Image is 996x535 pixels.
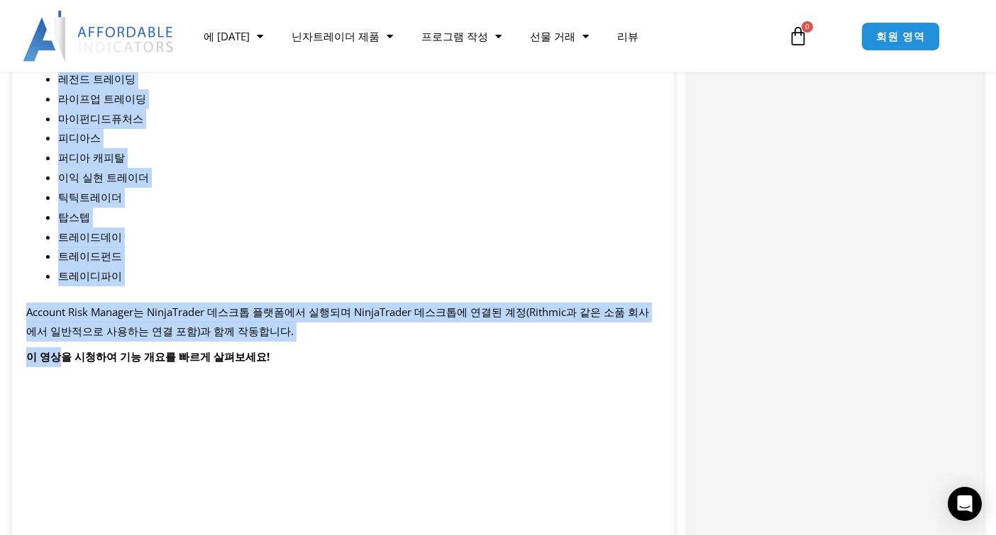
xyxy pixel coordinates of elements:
[948,487,982,521] div: 인터콤 메신저 열기
[530,29,575,43] font: 선물 거래
[58,269,122,283] font: 트레이디파이
[58,230,122,244] font: 트레이드데이
[58,150,125,164] font: 퍼디아 캐피탈
[767,16,829,57] a: 0
[876,29,925,43] font: 회원 영역
[26,305,649,339] font: Account Risk Manager는 NinjaTrader 데스크톱 플랫폼에서 실행되며 NinjaTrader 데스크톱에 연결된 계정(Rithmic과 같은 소품 회사에서 일반...
[58,111,143,125] font: 마이펀디드퓨처스
[58,190,122,204] font: 틱틱트레이더
[189,20,778,52] nav: 메뉴
[292,29,380,43] font: 닌자트레이더 제품
[58,249,122,263] font: 트레이드펀드
[204,29,250,43] font: 에 [DATE]
[603,20,653,52] a: 리뷰
[58,170,149,184] font: 이익 실현 트레이더
[421,29,488,43] font: 프로그램 작성
[189,20,277,52] a: 에 [DATE]
[805,21,809,31] font: 0
[58,91,146,106] font: 라이프업 트레이딩
[58,72,135,86] font: 레전드 트레이딩
[617,29,638,43] font: 리뷰
[277,20,407,52] a: 닌자트레이더 제품
[861,22,940,51] a: 회원 영역
[516,20,603,52] a: 선물 거래
[58,130,101,145] font: 피디아스
[26,349,270,364] font: 이 영상을 시청하여 기능 개요를 빠르게 살펴보세요!
[407,20,516,52] a: 프로그램 작성
[23,11,175,62] img: 로고AI
[58,210,90,224] font: 탑스텝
